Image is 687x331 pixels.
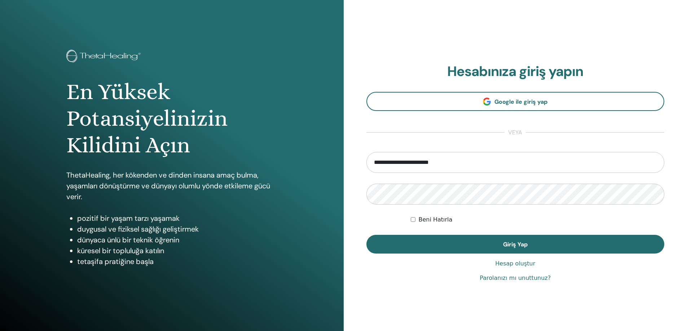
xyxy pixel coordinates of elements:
[411,215,664,224] div: Keep me authenticated indefinitely or until I manually logout
[77,213,277,224] li: pozitif bir yaşam tarzı yaşamak
[495,259,535,268] a: Hesap oluştur
[494,98,547,106] span: Google ile giriş yap
[77,256,277,267] li: tetaşifa pratiğine başla
[503,241,528,248] span: Giriş Yap
[366,92,665,111] a: Google ile giriş yap
[77,224,277,234] li: duygusal ve fiziksel sağlığı geliştirmek
[66,79,277,159] h1: En Yüksek Potansiyelinizin Kilidini Açın
[366,63,665,80] h2: Hesabınıza giriş yapın
[366,235,665,254] button: Giriş Yap
[480,274,551,282] a: Parolanızı mı unuttunuz?
[505,128,526,137] span: veya
[418,215,452,224] label: Beni Hatırla
[77,234,277,245] li: dünyaca ünlü bir teknik öğrenin
[77,245,277,256] li: küresel bir topluluğa katılın
[66,170,277,202] p: ThetaHealing, her kökenden ve dinden insana amaç bulma, yaşamları dönüştürme ve dünyayı olumlu yö...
